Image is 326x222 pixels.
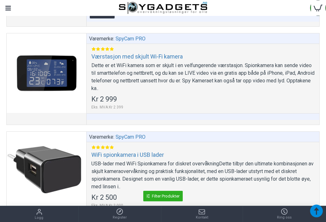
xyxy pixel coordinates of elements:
[196,215,208,220] span: Kontakt
[116,133,145,141] a: SpyCam PRO
[91,62,315,92] div: Dette er et WiFi kamera som er skjult i en velfungerende værstasjon. Spionkamera kan sende video ...
[7,132,86,211] a: WiFi spionkamera i USB lader
[113,215,127,220] span: Register
[89,133,114,141] span: Varemerke:
[79,206,161,222] a: Register
[89,35,114,43] span: Varemerke:
[119,2,207,14] img: SpyGadgets.no
[91,151,164,158] a: WiFi spionkamera i USB lader
[116,35,145,43] a: SpyCam PRO
[7,33,86,113] a: Værstasjon med skjult Wi-Fi kamera
[91,96,117,103] span: Kr 2 999
[91,194,117,201] span: Kr 2 500
[91,104,123,110] span: Eks. MVA:Kr 2 399
[277,215,292,220] span: Ring oss
[91,203,123,208] span: Eks. MVA:Kr 2 000
[91,160,315,191] div: USB-lader med WiFi Spionkamera for diskret overvåkningDette tilbyr den ultimate kombinasjonen av ...
[35,215,43,221] span: Logg
[143,191,183,201] a: Filter Produkter
[161,206,243,222] a: Kontakt
[91,53,183,60] a: Værstasjon med skjult Wi-Fi kamera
